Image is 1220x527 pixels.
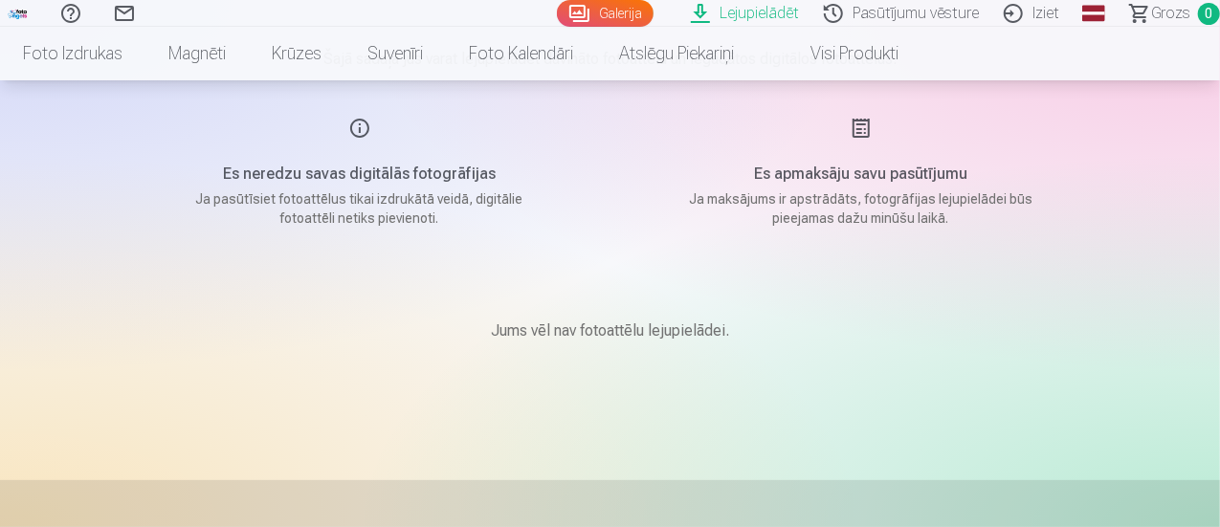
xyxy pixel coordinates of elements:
[8,8,29,19] img: /fa1
[344,27,446,80] a: Suvenīri
[757,27,921,80] a: Visi produkti
[679,163,1043,186] h5: Es apmaksāju savu pasūtījumu
[249,27,344,80] a: Krūzes
[491,319,729,342] p: Jums vēl nav fotoattēlu lejupielādei.
[1151,2,1190,25] span: Grozs
[679,189,1043,228] p: Ja maksājums ir apstrādāts, fotogrāfijas lejupielādei būs pieejamas dažu minūšu laikā.
[178,163,542,186] h5: Es neredzu savas digitālās fotogrāfijas
[145,27,249,80] a: Magnēti
[596,27,757,80] a: Atslēgu piekariņi
[178,189,542,228] p: Ja pasūtīsiet fotoattēlus tikai izdrukātā veidā, digitālie fotoattēli netiks pievienoti.
[1198,3,1220,25] span: 0
[446,27,596,80] a: Foto kalendāri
